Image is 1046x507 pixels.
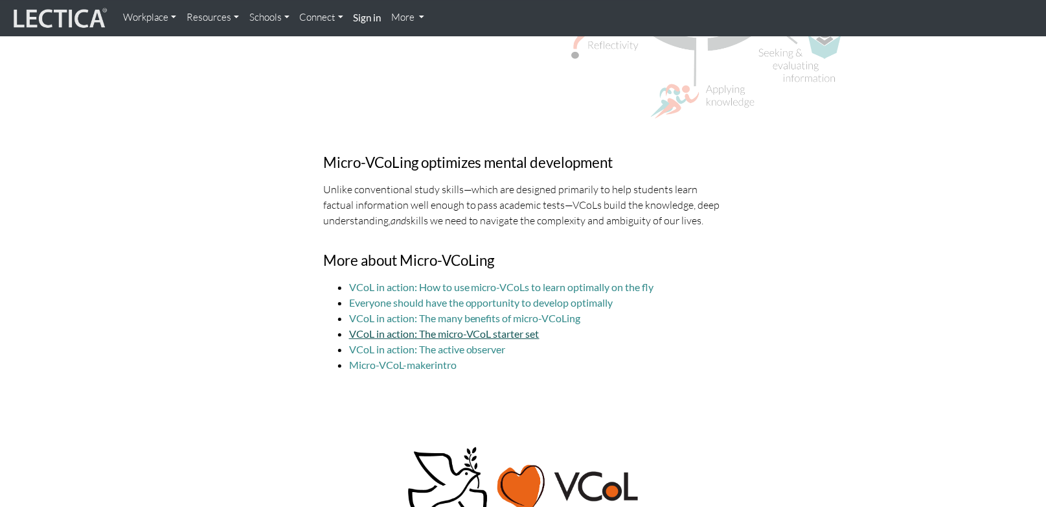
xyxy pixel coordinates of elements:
[118,5,181,30] a: Workplace
[391,214,406,227] i: and
[244,5,295,30] a: Schools
[387,5,430,30] a: More
[349,343,506,355] a: VCoL in action: The active observer
[348,5,387,31] a: Sign in
[349,359,435,371] a: Micro-VCoL-maker
[435,359,457,371] a: intro
[323,182,723,228] p: Unlike conventional study skills—which are designed primarily to help students learn factual info...
[323,253,723,269] h3: More about Micro-VCoLing
[354,12,381,23] strong: Sign in
[349,312,581,324] a: VCoL in action: The many benefits of micro-VCoLing
[323,155,723,171] h3: Micro-VCoLing optimizes mental development
[181,5,244,30] a: Resources
[349,296,613,309] a: Everyone should have the opportunity to develop optimally
[10,6,108,30] img: lecticalive
[295,5,348,30] a: Connect
[349,327,540,340] a: VCoL in action: The micro-VCoL starter set
[349,281,654,293] a: VCoL in action: How to use micro-VCoLs to learn optimally on the fly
